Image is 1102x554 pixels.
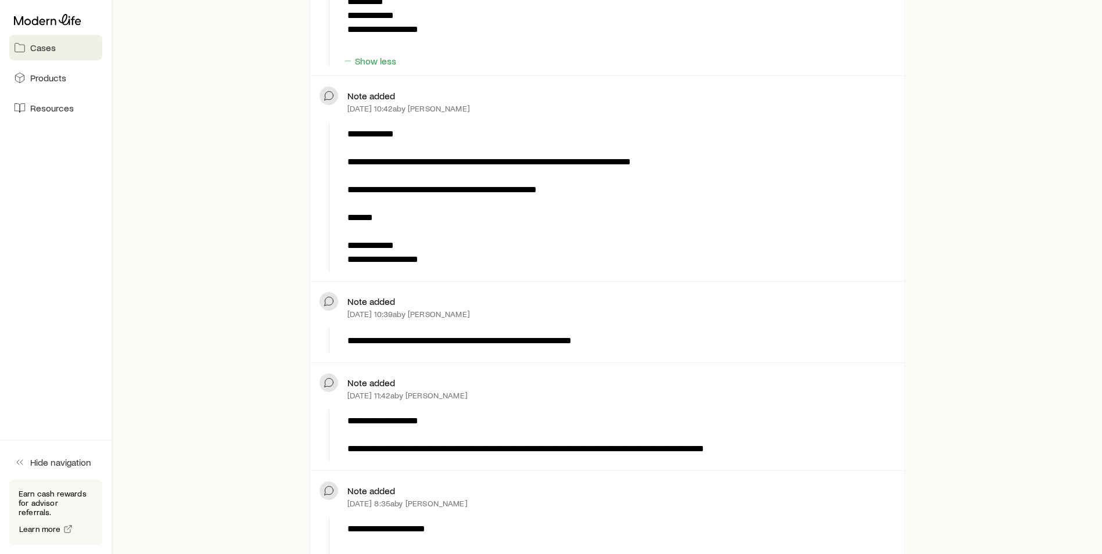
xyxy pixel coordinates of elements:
[347,296,395,307] p: Note added
[347,391,468,400] p: [DATE] 11:42a by [PERSON_NAME]
[30,72,66,84] span: Products
[30,456,91,468] span: Hide navigation
[9,65,102,91] a: Products
[347,90,395,102] p: Note added
[347,485,395,497] p: Note added
[9,480,102,545] div: Earn cash rewards for advisor referrals.Learn more
[19,489,93,517] p: Earn cash rewards for advisor referrals.
[30,42,56,53] span: Cases
[343,56,397,67] button: Show less
[347,377,395,388] p: Note added
[19,525,61,533] span: Learn more
[347,104,470,113] p: [DATE] 10:42a by [PERSON_NAME]
[347,499,467,508] p: [DATE] 8:35a by [PERSON_NAME]
[347,310,470,319] p: [DATE] 10:39a by [PERSON_NAME]
[30,102,74,114] span: Resources
[9,35,102,60] a: Cases
[9,95,102,121] a: Resources
[9,449,102,475] button: Hide navigation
